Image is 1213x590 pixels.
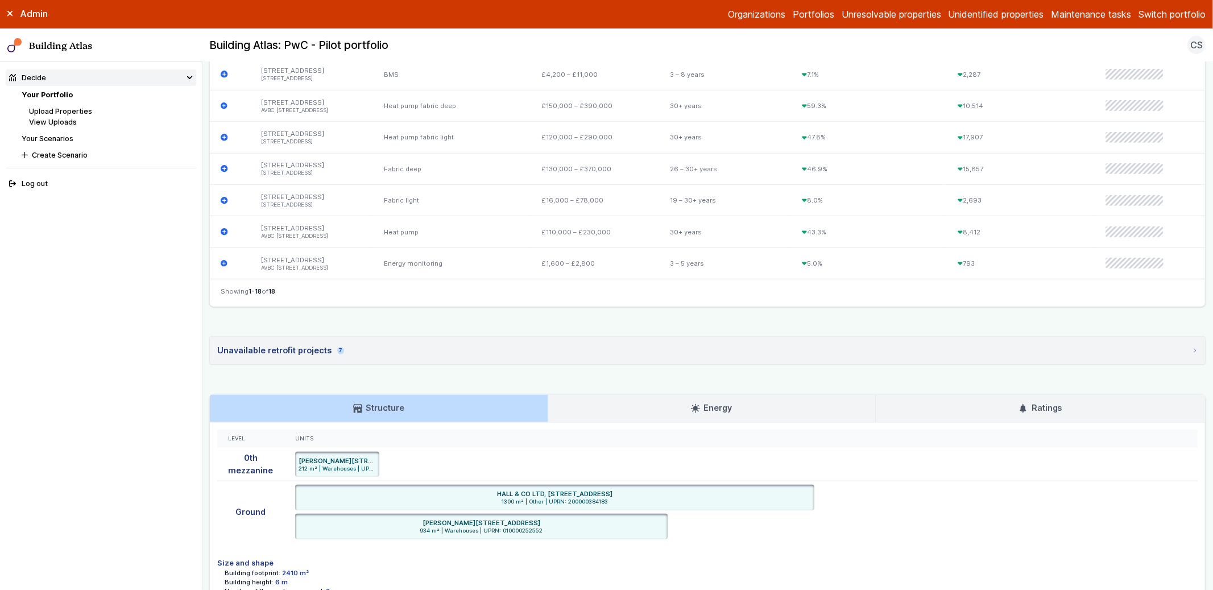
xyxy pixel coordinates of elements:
li: [STREET_ADDRESS] [261,170,362,177]
div: 47.8% [790,122,946,153]
h3: Energy [691,402,732,414]
div: 5.0% [790,247,946,279]
div: 30+ years [659,90,790,121]
li: [STREET_ADDRESS] [261,201,362,209]
div: Unavailable retrofit projects [217,344,344,357]
li: AVBC [STREET_ADDRESS] [261,265,362,272]
div: 59.3% [790,90,946,121]
div: £150,000 – £390,000 [531,90,659,121]
div: 3 – 5 years [659,247,790,279]
h6: [PERSON_NAME][STREET_ADDRESS] [299,456,376,465]
button: Switch portfolio [1139,7,1206,21]
div: 19 – 30+ years [659,184,790,216]
div: 8.0% [790,184,946,216]
a: Maintenance tasks [1051,7,1131,21]
div: £130,000 – £370,000 [531,153,659,184]
dt: Building height: [225,577,274,587]
div: 30+ years [659,216,790,247]
a: Energy [548,395,875,422]
div: 30+ years [659,122,790,153]
button: CS [1187,36,1206,54]
dd: 6 m [275,577,288,587]
img: main-0bbd2752.svg [7,38,22,53]
div: Decide [9,72,46,83]
div: [STREET_ADDRESS] [250,247,373,279]
li: [STREET_ADDRESS] [261,138,362,146]
div: [STREET_ADDRESS] [250,184,373,216]
div: £110,000 – £230,000 [531,216,659,247]
span: 1-18 [249,287,262,295]
h3: Structure [353,402,404,414]
div: 26 – 30+ years [659,153,790,184]
a: Organizations [728,7,785,21]
a: Unresolvable properties [842,7,941,21]
div: [STREET_ADDRESS] [250,216,373,247]
a: Your Scenarios [22,134,73,143]
a: Ratings [876,395,1205,422]
li: AVBC [STREET_ADDRESS] [261,233,362,240]
div: 43.3% [790,216,946,247]
h6: HALL & CO LTD, [STREET_ADDRESS] [497,489,612,498]
div: [STREET_ADDRESS] [250,122,373,153]
a: Structure [210,395,547,422]
h6: [PERSON_NAME][STREET_ADDRESS] [423,518,540,527]
div: Units [295,435,1187,443]
li: [STREET_ADDRESS] [261,75,362,82]
div: 17,907 [946,122,1094,153]
div: 10,514 [946,90,1094,121]
div: £4,200 – £11,000 [531,59,659,90]
li: AVBC [STREET_ADDRESS] [261,107,362,114]
div: Energy monitoring [373,247,531,279]
div: Ground [217,481,284,543]
h3: Ratings [1019,402,1062,414]
div: 0th mezzanine [217,448,284,481]
div: 46.9% [790,153,946,184]
span: CS [1190,38,1203,52]
div: 8,412 [946,216,1094,247]
span: 212 m² | Warehouses | UPRN: 010000252552 [299,465,376,473]
div: Fabric light [373,184,531,216]
summary: Decide [6,69,196,86]
a: Upload Properties [29,107,92,115]
span: Showing of [221,287,275,296]
nav: Table navigation [210,279,1205,307]
div: 7.1% [790,59,946,90]
div: Heat pump fabric light [373,122,531,153]
a: View Uploads [29,118,77,126]
summary: Unavailable retrofit projects7 [210,337,1205,364]
button: Create Scenario [18,147,196,163]
div: [STREET_ADDRESS] [250,59,373,90]
a: Your Portfolio [22,90,73,99]
div: 15,857 [946,153,1094,184]
dd: 2410 m² [282,568,309,577]
div: Level [228,435,273,443]
div: 2,287 [946,59,1094,90]
span: 18 [268,287,275,295]
a: Portfolios [793,7,834,21]
div: [STREET_ADDRESS] [250,90,373,121]
div: 2,693 [946,184,1094,216]
span: 934 m² | Warehouses | UPRN: 010000252552 [299,527,664,535]
span: 7 [337,347,344,354]
div: 3 – 8 years [659,59,790,90]
div: £16,000 – £78,000 [531,184,659,216]
span: 1300 m² | Other | UPRN: 200000384183 [299,498,810,506]
h4: Size and shape [217,558,1198,568]
div: Fabric deep [373,153,531,184]
div: Heat pump [373,216,531,247]
h2: Building Atlas: PwC - Pilot portfolio [209,38,388,53]
div: [STREET_ADDRESS] [250,153,373,184]
div: £120,000 – £290,000 [531,122,659,153]
div: 793 [946,247,1094,279]
dt: Building footprint: [225,568,280,577]
div: BMS [373,59,531,90]
a: Unidentified properties [949,7,1044,21]
div: £1,600 – £2,800 [531,247,659,279]
button: Log out [6,176,196,192]
div: Heat pump fabric deep [373,90,531,121]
